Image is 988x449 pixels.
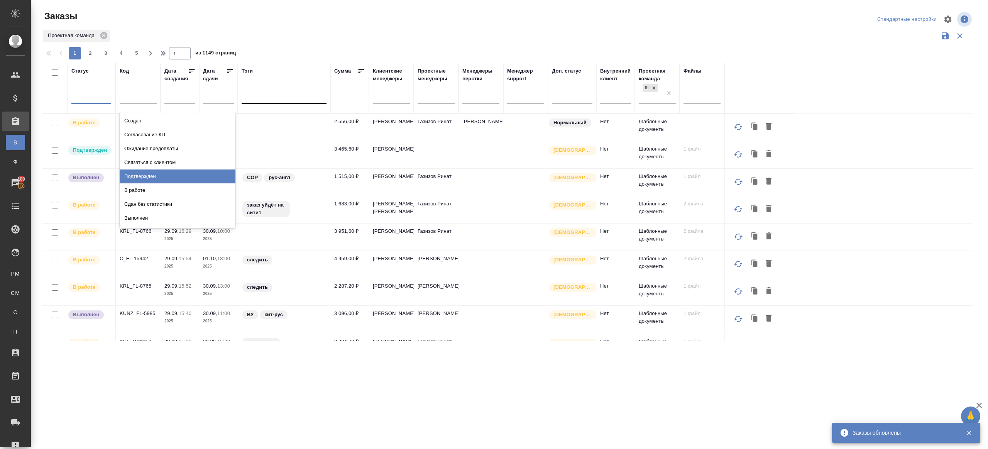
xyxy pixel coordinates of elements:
button: Обновить [729,118,748,136]
div: Выставляется автоматически для первых 3 заказов нового контактного лица. Особое внимание [548,255,592,265]
p: 2025 [203,235,234,243]
p: Выполнен [73,174,99,181]
a: Ф [6,154,25,169]
span: 🙏 [964,408,977,424]
button: Удалить [762,147,775,162]
p: [DEMOGRAPHIC_DATA] [553,174,592,181]
td: Шаблонные документы [635,306,680,333]
td: Шаблонные документы [635,114,680,141]
button: Клонировать [748,229,762,244]
p: 2025 [203,263,234,270]
td: 4 959,00 ₽ [330,251,369,278]
p: [DEMOGRAPHIC_DATA] [553,229,592,236]
p: 11:00 [217,310,230,316]
div: Файлы [683,67,701,75]
button: 3 [100,47,112,59]
div: Выставляется автоматически для первых 3 заказов нового контактного лица. Особое внимание [548,145,592,156]
div: следить [242,255,327,265]
div: В работе [120,183,235,197]
div: Сумма [334,67,351,75]
span: 5 [130,49,143,57]
p: 15:54 [179,256,191,261]
p: 29.09, [164,228,179,234]
div: Выставляет ПМ после принятия заказа от КМа [68,282,111,293]
td: [PERSON_NAME] [369,306,414,333]
p: Нет [600,255,631,263]
td: Газизов Ринат [414,196,458,223]
div: Подтвержден [120,169,235,183]
td: [PERSON_NAME] [369,278,414,305]
span: Ф [10,158,21,166]
td: Шаблонные документы [635,334,680,361]
td: Шаблонные документы [635,251,680,278]
div: в переводе, приемка ждет [242,337,327,358]
p: 10:00 [217,228,230,234]
div: Выполнен [120,211,235,225]
button: Закрыть [961,429,977,436]
button: 5 [130,47,143,59]
td: Шаблонные документы [635,196,680,223]
p: 18:00 [217,256,230,261]
button: Сбросить фильтры [952,29,967,43]
p: 2025 [164,263,195,270]
div: Дата создания [164,67,188,83]
td: 1 683,00 ₽ [330,196,369,223]
span: С [10,308,21,316]
button: Клонировать [748,147,762,162]
p: [DEMOGRAPHIC_DATA] [553,256,592,264]
button: Удалить [762,340,775,354]
p: KRL_Metrot-3 [120,338,157,346]
p: В работе [73,256,95,264]
span: CM [10,289,21,297]
p: 15:30 [179,339,191,344]
td: [PERSON_NAME] [369,224,414,251]
span: 4 [115,49,127,57]
td: Шаблонные документы [635,141,680,168]
div: Менеджер support [507,67,544,83]
p: C_FL-15942 [120,255,157,263]
p: 15:00 [217,339,230,344]
p: 1 файл [683,282,721,290]
p: [DEMOGRAPHIC_DATA] [553,311,592,319]
td: [PERSON_NAME] [369,251,414,278]
td: Шаблонные документы [635,278,680,305]
p: Нет [600,310,631,317]
div: Выставляется автоматически для первых 3 заказов нового контактного лица. Особое внимание [548,200,592,210]
button: Клонировать [748,120,762,134]
td: [PERSON_NAME] [414,306,458,333]
td: 3 951,60 ₽ [330,224,369,251]
p: В работе [73,339,95,347]
span: Заказы [42,10,77,22]
p: 2025 [164,317,195,325]
span: из 1149 страниц [195,48,236,59]
span: 2 [84,49,96,57]
div: Сдан без статистики [120,197,235,211]
a: PM [6,266,25,281]
p: 30.09, [203,283,217,289]
p: 2025 [164,290,195,298]
button: Обновить [729,173,748,191]
div: СОР, рус-англ [242,173,327,183]
a: П [6,324,25,339]
p: 2025 [164,235,195,243]
button: 2 [84,47,96,59]
p: KUNZ_FL-5985 [120,310,157,317]
td: Газизов Ринат [414,224,458,251]
p: 16:29 [179,228,191,234]
button: Удалить [762,284,775,299]
p: 30.09, [203,228,217,234]
p: 29.09, [164,339,179,344]
p: [DEMOGRAPHIC_DATA] [553,339,592,347]
p: следить [247,256,268,264]
td: Газизов Ринат [414,169,458,196]
button: Клонировать [748,284,762,299]
p: 15:52 [179,283,191,289]
div: Ожидание предоплаты [120,142,235,156]
div: Дата сдачи [203,67,226,83]
td: [PERSON_NAME] [369,114,414,141]
p: СОР [247,174,258,181]
p: 1 файл [683,145,721,153]
div: Связаться с клиентом [120,156,235,169]
p: 2 файла [683,227,721,235]
div: Выставляется автоматически для первых 3 заказов нового контактного лица. Особое внимание [548,173,592,183]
